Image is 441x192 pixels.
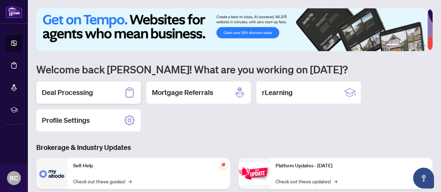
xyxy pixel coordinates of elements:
img: logo [6,5,22,18]
button: Open asap [413,168,434,189]
h2: rLearning [262,88,293,97]
span: RC [10,173,18,183]
h2: Deal Processing [42,88,93,97]
h2: Mortgage Referrals [152,88,213,97]
button: 1 [387,44,398,47]
h1: Welcome back [PERSON_NAME]! What are you working on [DATE]? [36,63,433,76]
a: Check out these updates!→ [276,177,337,185]
img: Self-Help [36,158,68,189]
button: 6 [423,44,426,47]
h2: Profile Settings [42,115,90,125]
button: 3 [406,44,409,47]
button: 4 [412,44,415,47]
span: pushpin [219,161,227,169]
button: 5 [417,44,420,47]
img: Platform Updates - June 23, 2025 [239,162,270,184]
p: Self-Help [73,162,225,170]
img: Slide 0 [36,8,427,51]
span: → [128,177,132,185]
span: → [334,177,337,185]
p: Platform Updates - [DATE] [276,162,427,170]
button: 2 [401,44,403,47]
a: Check out these guides!→ [73,177,132,185]
h3: Brokerage & Industry Updates [36,143,433,152]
